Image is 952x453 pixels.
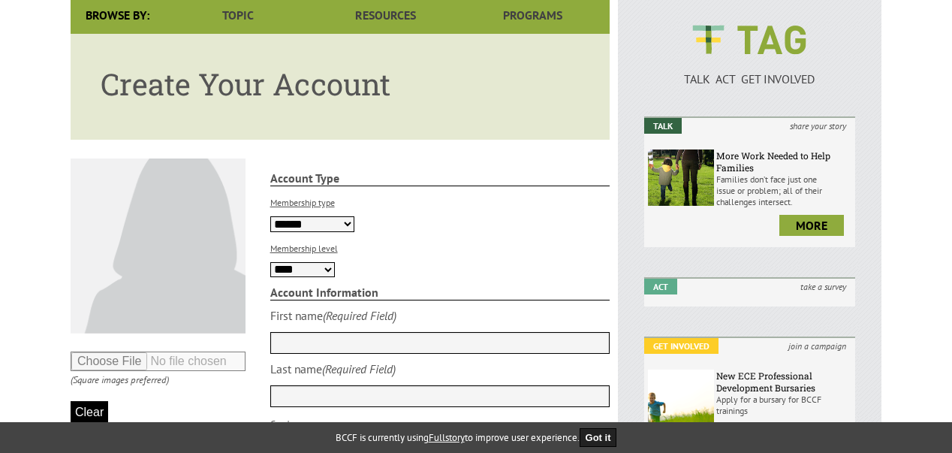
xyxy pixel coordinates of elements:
em: Talk [644,118,682,134]
i: take a survey [791,279,855,294]
p: Apply for a bursary for BCCF trainings [716,394,851,416]
div: First name [270,308,323,323]
button: Clear [71,401,108,424]
a: more [779,215,844,236]
h1: Create Your Account [101,64,580,104]
p: TALK ACT GET INVOLVED [644,71,855,86]
i: join a campaign [779,338,855,354]
i: (Square images preferred) [71,373,169,386]
img: BCCF's TAG Logo [682,11,817,68]
label: Gender [270,418,297,429]
label: Membership level [270,243,338,254]
i: (Required Field) [322,361,396,376]
div: Last name [270,361,322,376]
label: Membership type [270,197,335,208]
em: Get Involved [644,338,719,354]
em: Act [644,279,677,294]
i: (Required Field) [323,308,396,323]
img: Default User Photo [71,159,246,334]
h6: New ECE Professional Development Bursaries [716,370,851,394]
a: TALK ACT GET INVOLVED [644,56,855,86]
p: Families don’t face just one issue or problem; all of their challenges intersect. [716,174,851,207]
strong: Account Information [270,285,610,300]
strong: Account Type [270,171,610,186]
h6: More Work Needed to Help Families [716,149,851,174]
i: share your story [781,118,855,134]
button: Got it [580,428,617,447]
a: Fullstory [429,431,465,444]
